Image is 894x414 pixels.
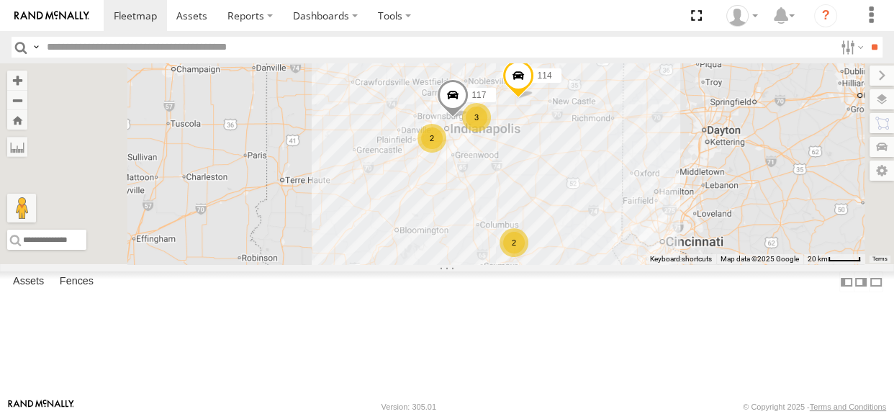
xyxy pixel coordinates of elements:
[417,124,446,153] div: 2
[14,11,89,21] img: rand-logo.svg
[30,37,42,58] label: Search Query
[471,90,486,100] span: 117
[869,271,883,292] label: Hide Summary Table
[8,400,74,414] a: Visit our Website
[650,254,712,264] button: Keyboard shortcuts
[53,272,101,292] label: Fences
[810,402,886,411] a: Terms and Conditions
[500,228,528,257] div: 2
[721,255,799,263] span: Map data ©2025 Google
[7,110,27,130] button: Zoom Home
[870,161,894,181] label: Map Settings
[6,272,51,292] label: Assets
[7,137,27,157] label: Measure
[721,5,763,27] div: Brandon Hickerson
[808,255,828,263] span: 20 km
[854,271,868,292] label: Dock Summary Table to the Right
[537,70,551,80] span: 114
[835,37,866,58] label: Search Filter Options
[814,4,837,27] i: ?
[7,71,27,90] button: Zoom in
[803,254,865,264] button: Map Scale: 20 km per 42 pixels
[872,256,888,262] a: Terms
[7,194,36,222] button: Drag Pegman onto the map to open Street View
[839,271,854,292] label: Dock Summary Table to the Left
[7,90,27,110] button: Zoom out
[462,103,491,132] div: 3
[381,402,436,411] div: Version: 305.01
[743,402,886,411] div: © Copyright 2025 -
